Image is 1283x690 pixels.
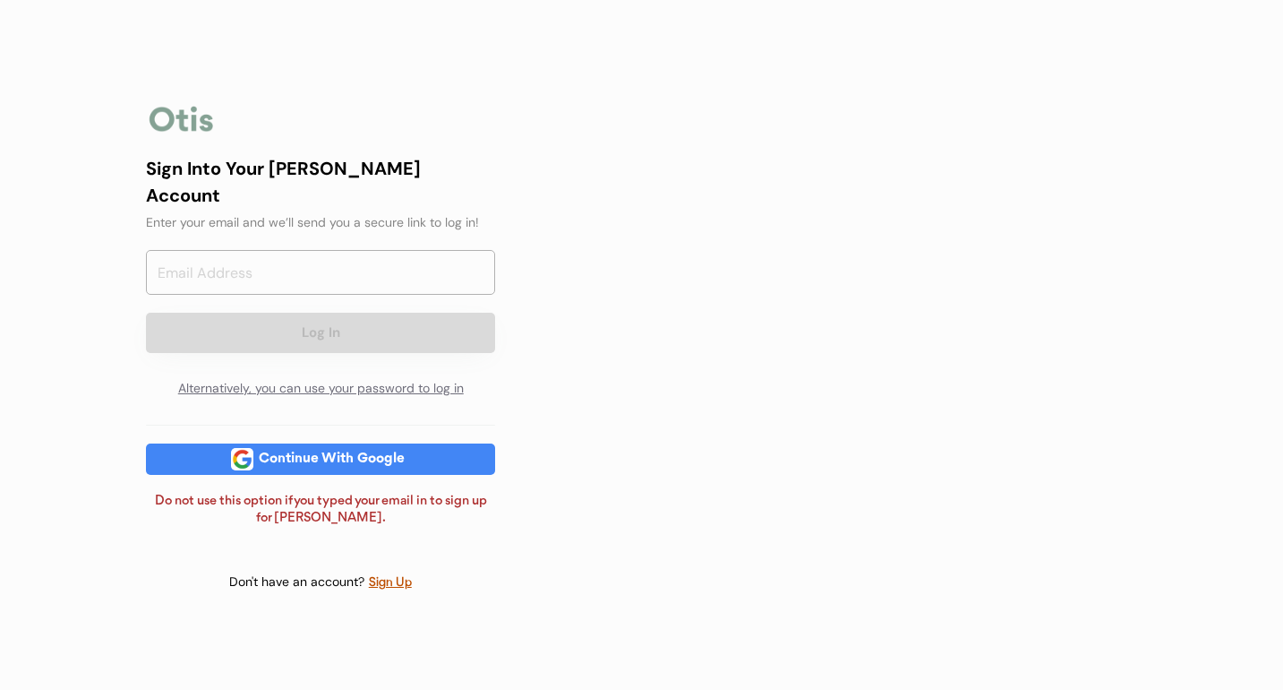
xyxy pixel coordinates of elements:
div: Continue With Google [253,453,410,466]
div: Do not use this option if you typed your email in to sign up for [PERSON_NAME]. [146,493,495,528]
input: Email Address [146,250,495,295]
button: Log In [146,313,495,353]
div: Don't have an account? [229,574,368,591]
div: Alternatively, you can use your password to log in [146,371,495,407]
div: Enter your email and we’ll send you a secure link to log in! [146,213,495,232]
div: Sign Up [368,573,413,593]
div: Sign Into Your [PERSON_NAME] Account [146,155,495,209]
